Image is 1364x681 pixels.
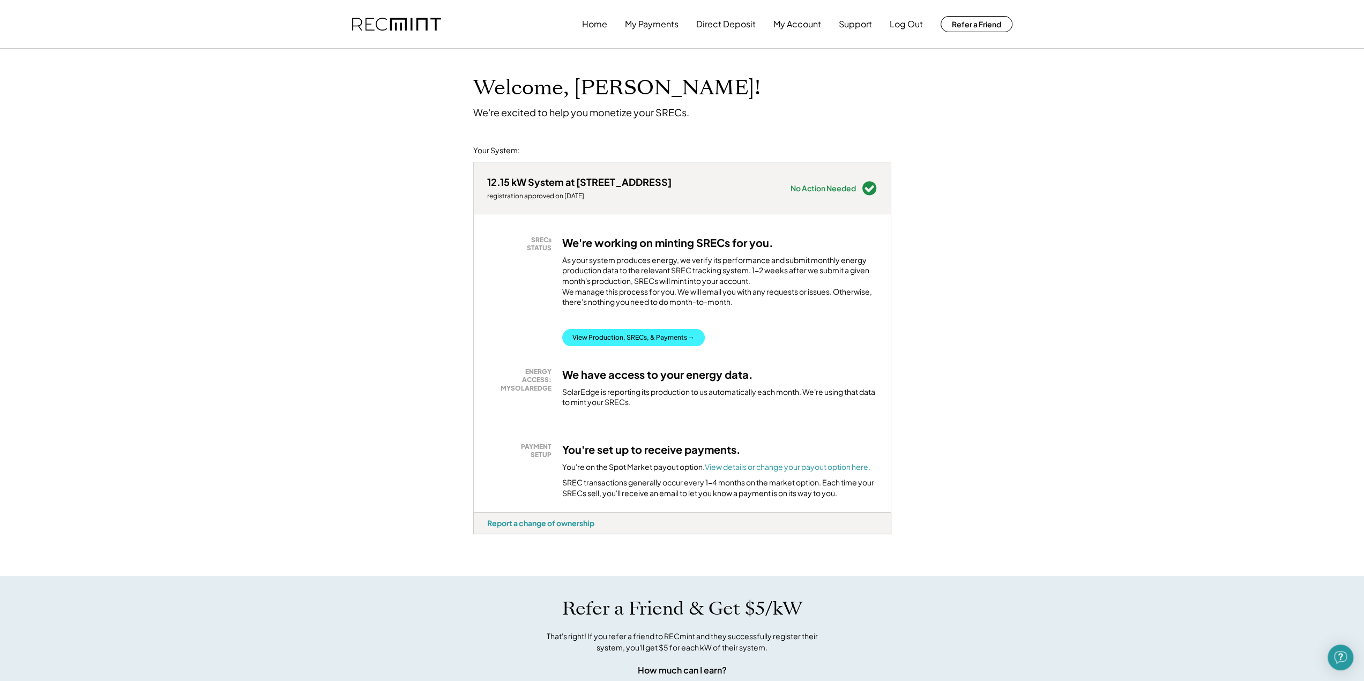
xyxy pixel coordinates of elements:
[773,13,821,35] button: My Account
[562,443,741,457] h3: You're set up to receive payments.
[625,13,679,35] button: My Payments
[791,184,856,192] div: No Action Needed
[562,387,877,408] div: SolarEdge is reporting its production to us automatically each month. We're using that data to mi...
[562,236,773,250] h3: We're working on minting SRECs for you.
[487,192,672,200] div: registration approved on [DATE]
[535,631,830,653] div: That's right! If you refer a friend to RECmint and they successfully register their system, you'l...
[562,329,705,346] button: View Production, SRECs, & Payments →
[473,76,761,101] h1: Welcome, [PERSON_NAME]!
[473,106,689,118] div: We're excited to help you monetize your SRECs.
[1328,645,1353,670] div: Open Intercom Messenger
[487,518,594,528] div: Report a change of ownership
[352,18,441,31] img: recmint-logotype%403x.png
[473,145,520,156] div: Your System:
[487,176,672,188] div: 12.15 kW System at [STREET_ADDRESS]
[493,236,551,252] div: SRECs STATUS
[705,462,870,472] a: View details or change your payout option here.
[562,477,877,498] div: SREC transactions generally occur every 1-4 months on the market option. Each time your SRECs sel...
[696,13,756,35] button: Direct Deposit
[562,368,753,381] h3: We have access to your energy data.
[493,368,551,393] div: ENERGY ACCESS: MYSOLAREDGE
[562,597,802,620] h1: Refer a Friend & Get $5/kW
[562,462,870,473] div: You're on the Spot Market payout option.
[839,13,872,35] button: Support
[493,443,551,459] div: PAYMENT SETUP
[890,13,923,35] button: Log Out
[562,255,877,313] div: As your system produces energy, we verify its performance and submit monthly energy production da...
[582,13,607,35] button: Home
[941,16,1012,32] button: Refer a Friend
[638,664,727,677] div: How much can I earn?
[473,534,511,538] div: nxvb8eci - VA Distributed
